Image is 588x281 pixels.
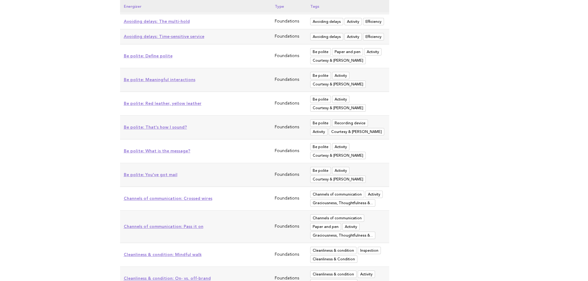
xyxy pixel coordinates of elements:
[310,81,366,88] span: Courtesy & Manners
[310,214,364,222] span: Channels of communication
[124,224,203,229] a: Channels of communication: Pass it on
[329,128,384,135] span: Courtesy & Manners
[310,33,343,40] span: Avoiding delays
[310,104,366,112] span: Courtesy & Manners
[310,18,343,25] span: Avoiding delays
[310,255,357,263] span: Cleanliness & Condition
[332,119,368,127] span: Recording device
[310,152,366,159] span: Courtesy & Manners
[310,128,327,135] span: Activity
[310,96,331,103] span: Be polite
[124,34,204,39] a: Avoiding delays: Time-sensitive service
[332,143,349,151] span: Activity
[310,72,331,79] span: Be polite
[124,148,190,153] a: Be polite: What is the message?
[310,176,366,183] span: Courtesy & Manners
[271,29,307,44] td: Foundations
[124,53,173,58] a: Be polite: Define polite
[271,243,307,267] td: Foundations
[342,223,360,230] span: Activity
[310,271,357,278] span: Cleanliness & condition
[332,72,349,79] span: Activity
[271,116,307,139] td: Foundations
[310,247,357,254] span: Cleanliness & condition
[358,247,381,254] span: Inspection
[271,163,307,187] td: Foundations
[363,18,384,25] span: Efficiency
[124,19,190,24] a: Avoiding delays: The multi-hold
[271,68,307,92] td: Foundations
[332,167,349,174] span: Activity
[271,44,307,68] td: Foundations
[124,196,212,201] a: Channels of communication: Crossed wires
[271,211,307,243] td: Foundations
[332,48,363,56] span: Paper and pen
[344,18,362,25] span: Activity
[310,48,331,56] span: Be polite
[364,48,382,56] span: Activity
[271,187,307,211] td: Foundations
[124,172,177,177] a: Be polite: You've got mail
[332,96,349,103] span: Activity
[310,167,331,174] span: Be polite
[124,276,211,281] a: Cleanliness & condition: On- vs. off-brand
[271,92,307,116] td: Foundations
[271,14,307,29] td: Foundations
[310,232,375,239] span: Graciousness, Thoughtfulness & Sense of Personalized Service
[310,199,375,207] span: Graciousness, Thoughtfulness & Sense of Personalized Service
[363,33,384,40] span: Efficiency
[124,125,187,130] a: Be polite: That's how I sound?
[310,57,366,64] span: Courtesy & Manners
[124,101,202,106] a: Be polite: Red leather, yellow leather
[310,119,331,127] span: Be polite
[310,143,331,151] span: Be polite
[310,191,364,198] span: Channels of communication
[365,191,383,198] span: Activity
[124,77,195,82] a: Be polite: Meaningful interactions
[124,252,202,257] a: Cleanliness & condition: Mindful walk
[310,223,341,230] span: Paper and pen
[358,271,375,278] span: Activity
[271,139,307,163] td: Foundations
[344,33,362,40] span: Activity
